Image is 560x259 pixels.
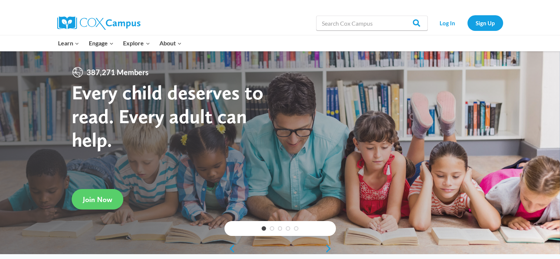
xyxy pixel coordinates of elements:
span: Engage [89,38,114,48]
span: Join Now [83,195,112,204]
nav: Secondary Navigation [431,15,503,31]
strong: Every child deserves to read. Every adult can help. [72,80,263,151]
input: Search Cox Campus [316,16,428,31]
a: 5 [294,226,298,231]
a: Log In [431,15,464,31]
span: Learn [58,38,79,48]
span: Explore [123,38,150,48]
a: 2 [270,226,274,231]
a: 1 [262,226,266,231]
a: previous [224,244,236,253]
a: Join Now [72,189,123,210]
img: Cox Campus [57,16,140,30]
span: 387,271 Members [84,66,152,78]
a: 4 [286,226,290,231]
nav: Primary Navigation [54,35,187,51]
a: 3 [278,226,282,231]
a: next [325,244,336,253]
span: About [159,38,182,48]
a: Sign Up [467,15,503,31]
div: content slider buttons [224,241,336,256]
